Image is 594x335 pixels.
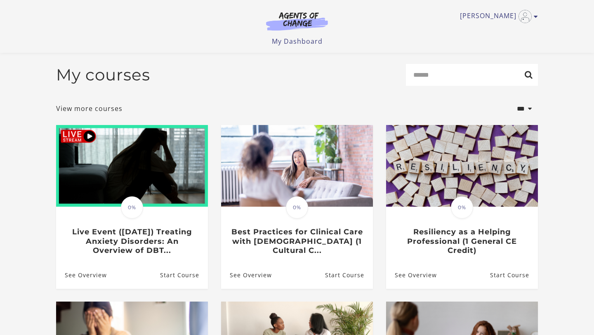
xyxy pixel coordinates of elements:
[221,262,272,288] a: Best Practices for Clinical Care with Asian Americans (1 Cultural C...: See Overview
[272,37,323,46] a: My Dashboard
[395,227,529,255] h3: Resiliency as a Helping Professional (1 General CE Credit)
[160,262,208,288] a: Live Event (8/22/25) Treating Anxiety Disorders: An Overview of DBT...: Resume Course
[386,262,437,288] a: Resiliency as a Helping Professional (1 General CE Credit): See Overview
[230,227,364,255] h3: Best Practices for Clinical Care with [DEMOGRAPHIC_DATA] (1 Cultural C...
[56,65,150,85] h2: My courses
[286,196,308,219] span: 0%
[65,227,199,255] h3: Live Event ([DATE]) Treating Anxiety Disorders: An Overview of DBT...
[56,104,123,113] a: View more courses
[460,10,534,23] a: Toggle menu
[121,196,143,219] span: 0%
[490,262,538,288] a: Resiliency as a Helping Professional (1 General CE Credit): Resume Course
[56,262,107,288] a: Live Event (8/22/25) Treating Anxiety Disorders: An Overview of DBT...: See Overview
[257,12,337,31] img: Agents of Change Logo
[451,196,473,219] span: 0%
[325,262,373,288] a: Best Practices for Clinical Care with Asian Americans (1 Cultural C...: Resume Course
